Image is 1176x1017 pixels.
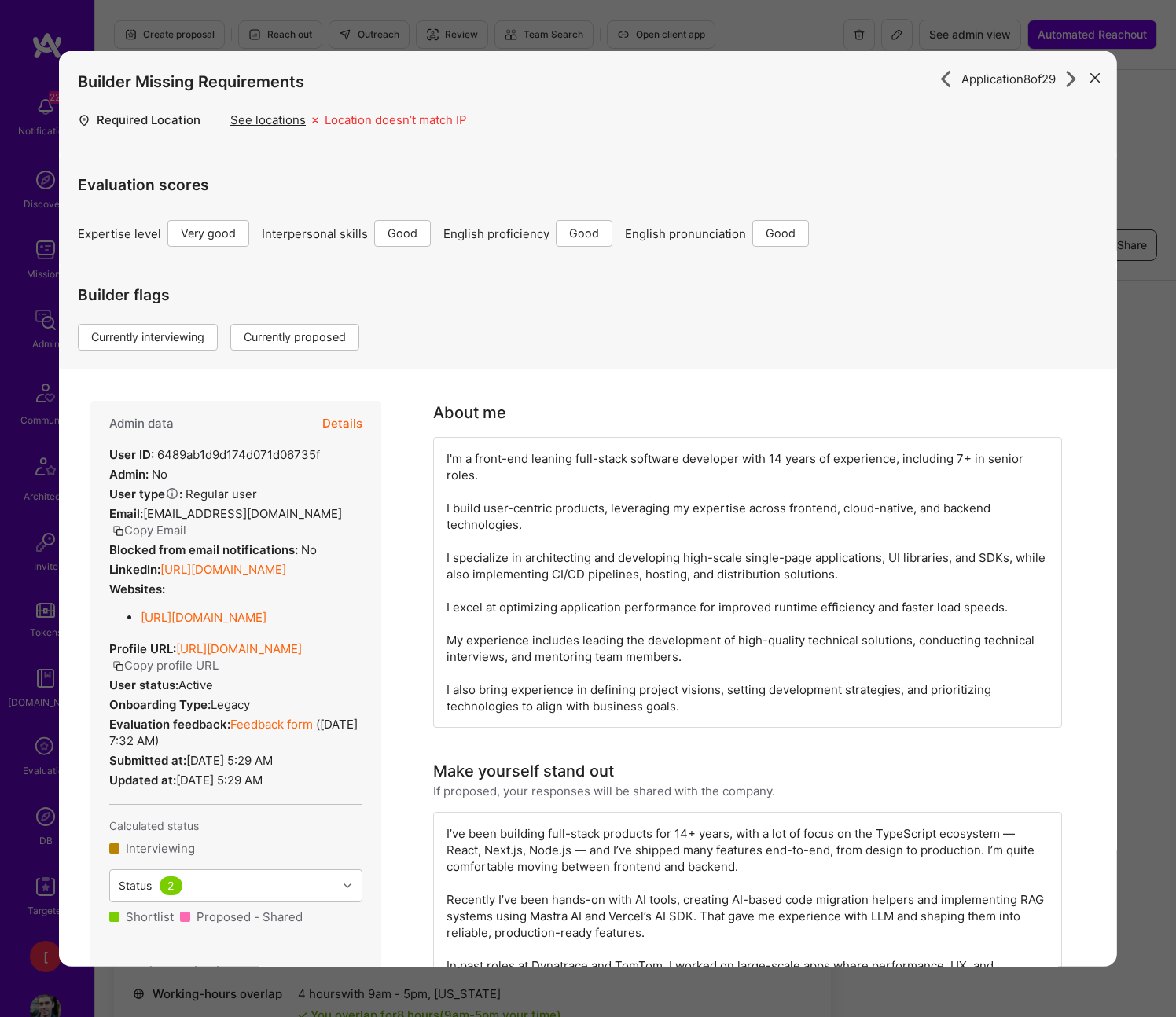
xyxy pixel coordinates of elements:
[109,447,154,462] strong: User ID:
[109,542,301,557] strong: Blocked from email notifications:
[112,660,124,672] i: icon Copy
[109,641,176,656] strong: Profile URL:
[433,401,506,424] div: About me
[78,286,372,304] h4: Builder flags
[312,112,318,130] i: icon Missing
[141,610,266,625] a: [URL][DOMAIN_NAME]
[109,562,160,577] strong: LinkedIn:
[230,324,359,351] div: Currently proposed
[143,506,342,521] span: [EMAIL_ADDRESS][DOMAIN_NAME]
[109,817,199,834] span: Calculated status
[109,773,176,788] strong: Updated at:
[59,51,1117,967] div: modal
[78,175,1098,193] h4: Evaluation scores
[211,697,250,712] span: legacy
[78,72,304,90] h4: Builder Missing Requirements
[109,417,174,431] h4: Admin data
[556,220,612,247] div: Good
[160,562,286,577] a: [URL][DOMAIN_NAME]
[230,112,306,128] div: See locations
[262,226,368,242] span: Interpersonal skills
[230,717,313,732] a: Feedback form
[176,641,302,656] a: [URL][DOMAIN_NAME]
[167,220,249,247] div: Very good
[109,486,257,502] div: Regular user
[325,112,467,137] div: Location doesn’t match IP
[176,773,263,788] span: [DATE] 5:29 AM
[118,877,151,894] div: Status
[625,226,746,242] span: English pronunciation
[165,486,179,501] i: Help
[109,677,178,692] strong: User status:
[433,759,614,783] div: Make yourself stand out
[186,753,273,768] span: [DATE] 5:29 AM
[109,697,211,712] strong: Onboarding Type:
[433,783,775,799] div: If proposed, your responses will be shared with the company.
[109,753,186,768] strong: Submitted at:
[178,677,213,692] span: Active
[1062,70,1080,88] i: icon ArrowRight
[78,324,218,351] div: Currently interviewing
[112,657,219,674] button: Copy profile URL
[1090,72,1100,82] i: icon Close
[433,437,1062,728] div: I'm a front-end leaning full-stack software developer with 14 years of experience, including 7+ i...
[112,522,186,538] button: Copy Email
[109,717,230,732] strong: Evaluation feedback:
[752,220,809,247] div: Good
[109,716,362,749] div: ( [DATE] 7:32 AM )
[97,112,230,137] div: Required Location
[961,70,1056,86] span: Application 8 of 29
[109,542,317,558] div: No
[126,909,174,925] div: Shortlist
[344,882,351,890] i: icon Chevron
[374,220,431,247] div: Good
[109,506,143,521] strong: Email:
[112,525,124,537] i: icon Copy
[109,963,329,979] p: Re-assign application to another role
[126,840,195,857] div: Interviewing
[78,226,161,242] span: Expertise level
[109,582,165,597] strong: Websites:
[109,446,320,463] div: 6489ab1d9d174d071d06735f
[937,70,955,88] i: icon ArrowRight
[196,909,302,925] div: Proposed - Shared
[109,467,149,482] strong: Admin:
[159,876,182,895] div: 2
[443,226,549,242] span: English proficiency
[109,466,167,483] div: No
[78,112,90,130] i: icon Location
[109,486,182,501] strong: User type :
[322,401,362,446] button: Details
